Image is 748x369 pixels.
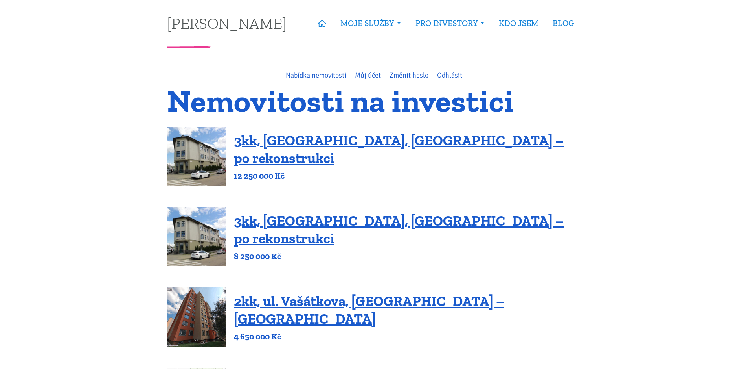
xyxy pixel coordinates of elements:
[234,212,564,247] a: 3kk, [GEOGRAPHIC_DATA], [GEOGRAPHIC_DATA] – po rekonstrukci
[234,171,581,182] p: 12 250 000 Kč
[546,14,581,32] a: BLOG
[234,251,581,262] p: 8 250 000 Kč
[333,14,408,32] a: MOJE SLUŽBY
[286,71,346,80] a: Nabídka nemovitostí
[234,331,581,342] p: 4 650 000 Kč
[234,132,564,167] a: 3kk, [GEOGRAPHIC_DATA], [GEOGRAPHIC_DATA] – po rekonstrukci
[437,71,462,80] a: Odhlásit
[492,14,546,32] a: KDO JSEM
[167,15,287,31] a: [PERSON_NAME]
[355,71,381,80] a: Můj účet
[408,14,492,32] a: PRO INVESTORY
[390,71,428,80] a: Změnit heslo
[167,88,581,114] h1: Nemovitosti na investici
[234,293,504,327] a: 2kk, ul. Vašátkova, [GEOGRAPHIC_DATA] – [GEOGRAPHIC_DATA]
